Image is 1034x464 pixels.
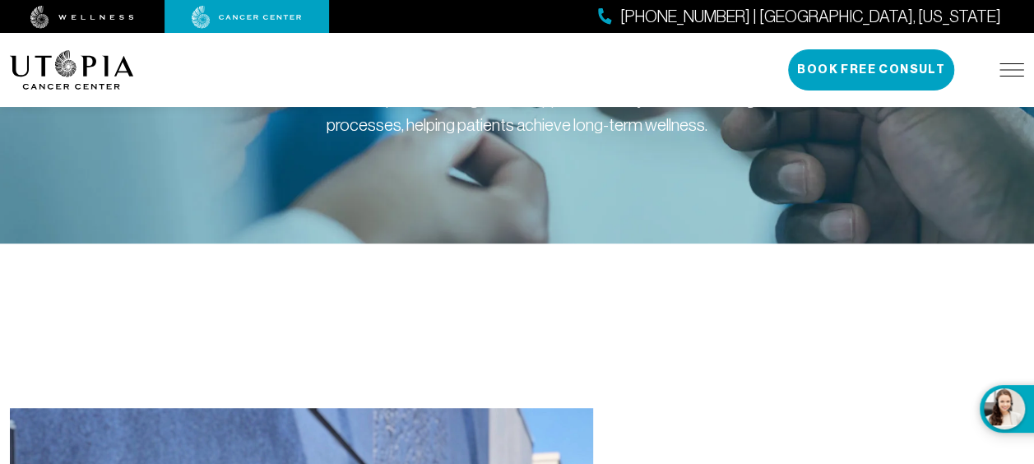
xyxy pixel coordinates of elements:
img: wellness [30,6,134,29]
button: Book Free Consult [788,49,954,90]
a: [PHONE_NUMBER] | [GEOGRAPHIC_DATA], [US_STATE] [598,5,1001,29]
img: cancer center [192,6,302,29]
span: [PHONE_NUMBER] | [GEOGRAPHIC_DATA], [US_STATE] [620,5,1001,29]
img: icon-hamburger [999,63,1024,77]
img: logo [10,50,134,90]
